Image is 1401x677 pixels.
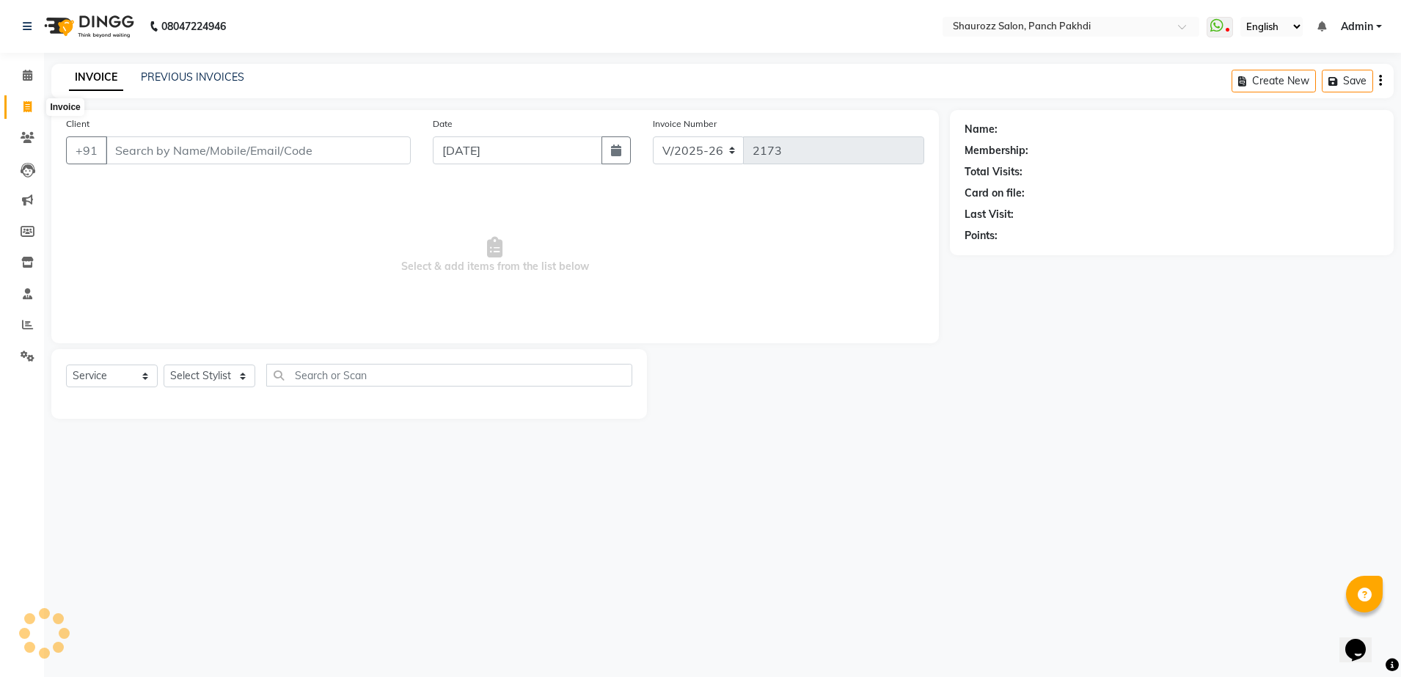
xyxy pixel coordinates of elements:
[433,117,453,131] label: Date
[1232,70,1316,92] button: Create New
[965,228,998,244] div: Points:
[1339,618,1386,662] iframe: chat widget
[141,70,244,84] a: PREVIOUS INVOICES
[1341,19,1373,34] span: Admin
[965,143,1028,158] div: Membership:
[653,117,717,131] label: Invoice Number
[69,65,123,91] a: INVOICE
[106,136,411,164] input: Search by Name/Mobile/Email/Code
[965,122,998,137] div: Name:
[66,182,924,329] span: Select & add items from the list below
[66,136,107,164] button: +91
[1322,70,1373,92] button: Save
[965,186,1025,201] div: Card on file:
[266,364,632,387] input: Search or Scan
[965,207,1014,222] div: Last Visit:
[37,6,138,47] img: logo
[965,164,1023,180] div: Total Visits:
[161,6,226,47] b: 08047224946
[66,117,89,131] label: Client
[46,98,84,116] div: Invoice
